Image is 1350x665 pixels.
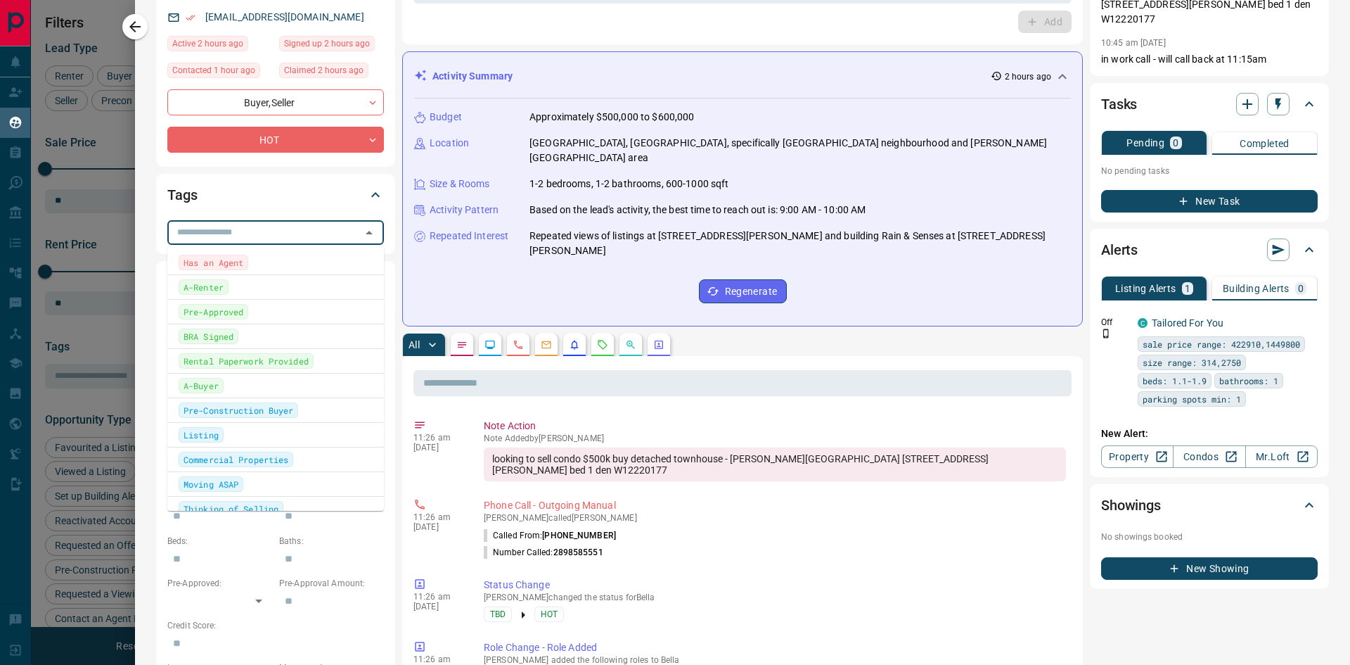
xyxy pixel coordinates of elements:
[529,136,1071,165] p: [GEOGRAPHIC_DATA], [GEOGRAPHIC_DATA], specifically [GEOGRAPHIC_DATA] neighbourhood and [PERSON_NA...
[541,607,558,621] span: HOT
[1101,557,1318,580] button: New Showing
[409,340,420,350] p: All
[184,379,219,393] span: A-Buyer
[184,255,243,270] span: Has an Agent
[1143,355,1241,369] span: size range: 314,2750
[1245,445,1318,468] a: Mr.Loft
[1173,445,1245,468] a: Condos
[1143,337,1300,351] span: sale price range: 422910,1449800
[167,127,384,153] div: HOT
[541,339,552,350] svg: Emails
[172,63,255,77] span: Contacted 1 hour ago
[430,229,508,243] p: Repeated Interest
[513,339,524,350] svg: Calls
[1101,93,1137,115] h2: Tasks
[1138,318,1147,328] div: condos.ca
[184,477,238,491] span: Moving ASAP
[1115,284,1176,293] p: Listing Alerts
[167,184,197,206] h2: Tags
[484,640,1066,655] p: Role Change - Role Added
[542,531,616,540] span: [PHONE_NUMBER]
[167,619,384,632] p: Credit Score:
[413,433,463,443] p: 11:26 am
[529,110,694,125] p: Approximately $500,000 to $600,000
[167,89,384,115] div: Buyer , Seller
[1173,138,1178,148] p: 0
[484,419,1066,433] p: Note Action
[430,136,469,151] p: Location
[1143,374,1207,388] span: beds: 1.1-1.9
[1101,488,1318,522] div: Showings
[653,339,664,350] svg: Agent Actions
[1101,445,1174,468] a: Property
[456,339,468,350] svg: Notes
[167,535,272,547] p: Beds:
[279,577,384,590] p: Pre-Approval Amount:
[167,36,272,56] div: Mon Sep 15 2025
[172,37,243,51] span: Active 2 hours ago
[167,577,272,590] p: Pre-Approved:
[279,535,384,547] p: Baths:
[1101,426,1318,441] p: New Alert:
[430,203,499,217] p: Activity Pattern
[1126,138,1164,148] p: Pending
[1005,70,1051,83] p: 2 hours ago
[184,502,278,516] span: Thinking of Selling
[167,178,384,212] div: Tags
[484,433,1066,443] p: Note Added by [PERSON_NAME]
[184,428,219,442] span: Listing
[184,329,233,343] span: BRA Signed
[414,63,1071,89] div: Activity Summary2 hours ago
[553,547,603,557] span: 2898585551
[1298,284,1304,293] p: 0
[279,63,384,82] div: Mon Sep 15 2025
[1152,317,1223,329] a: Tailored For You
[184,452,288,467] span: Commercial Properties
[1240,139,1290,148] p: Completed
[529,203,866,217] p: Based on the lead's activity, the best time to reach out is: 9:00 AM - 10:00 AM
[569,339,580,350] svg: Listing Alerts
[205,11,364,23] a: [EMAIL_ADDRESS][DOMAIN_NAME]
[430,110,462,125] p: Budget
[1101,239,1138,261] h2: Alerts
[1101,38,1166,48] p: 10:45 am [DATE]
[432,69,513,84] p: Activity Summary
[184,403,293,417] span: Pre-Construction Buyer
[1101,160,1318,182] p: No pending tasks
[484,448,1066,481] div: looking to sell condo $500k buy detached townhouse - [PERSON_NAME][GEOGRAPHIC_DATA] [STREET_ADDRE...
[413,522,463,532] p: [DATE]
[186,13,195,23] svg: Email Verified
[484,593,1066,602] p: [PERSON_NAME] changed the status for Bella
[484,339,496,350] svg: Lead Browsing Activity
[413,592,463,602] p: 11:26 am
[359,223,379,243] button: Close
[484,578,1066,593] p: Status Change
[167,63,272,82] div: Mon Sep 15 2025
[1101,233,1318,267] div: Alerts
[529,177,729,191] p: 1-2 bedrooms, 1-2 bathrooms, 600-1000 sqft
[484,655,1066,665] p: [PERSON_NAME] added the following roles to Bella
[284,37,370,51] span: Signed up 2 hours ago
[1101,531,1318,543] p: No showings booked
[1219,374,1278,388] span: bathrooms: 1
[1143,392,1241,406] span: parking spots min: 1
[1101,494,1161,517] h2: Showings
[413,443,463,452] p: [DATE]
[529,229,1071,258] p: Repeated views of listings at [STREET_ADDRESS][PERSON_NAME] and building Rain & Senses at [STREET...
[484,529,616,542] p: Called From:
[625,339,636,350] svg: Opportunities
[413,512,463,522] p: 11:26 am
[279,36,384,56] div: Mon Sep 15 2025
[184,305,243,319] span: Pre-Approved
[1185,284,1190,293] p: 1
[284,63,364,77] span: Claimed 2 hours ago
[184,354,309,368] span: Rental Paperwork Provided
[1101,190,1318,213] button: New Task
[1101,316,1129,329] p: Off
[1101,87,1318,121] div: Tasks
[1101,329,1111,338] svg: Push Notification Only
[484,546,603,559] p: Number Called:
[1101,52,1318,67] p: in work call - will call back at 11:15am
[597,339,608,350] svg: Requests
[699,279,787,303] button: Regenerate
